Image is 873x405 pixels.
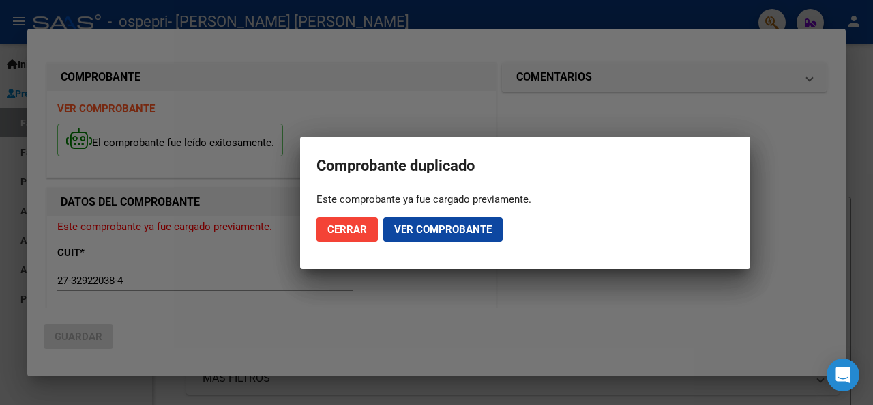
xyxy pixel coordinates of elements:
span: Cerrar [327,223,367,236]
div: Open Intercom Messenger [827,359,859,391]
span: Ver comprobante [394,223,492,236]
button: Cerrar [316,217,378,242]
h2: Comprobante duplicado [316,153,734,179]
button: Ver comprobante [383,217,503,242]
div: Este comprobante ya fue cargado previamente. [316,193,734,206]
